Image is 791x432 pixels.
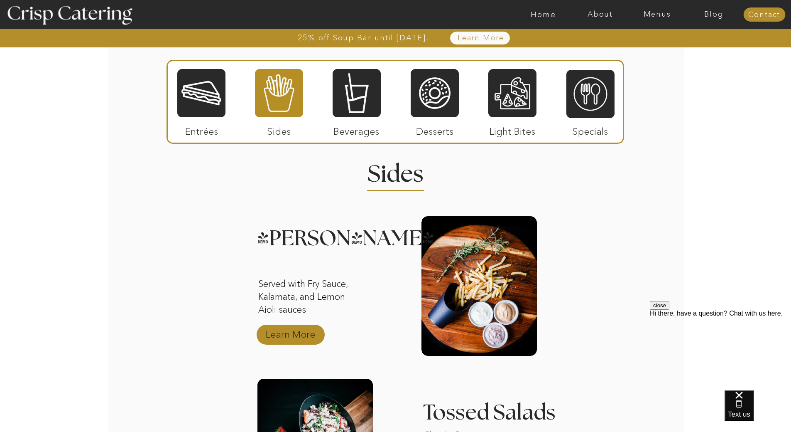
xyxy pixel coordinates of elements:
p: Entrées [174,117,229,141]
a: 25% off Soup Bar until [DATE]! [268,34,459,42]
h3: [PERSON_NAME] [257,228,409,238]
p: Beverages [329,117,384,141]
iframe: podium webchat widget bubble [725,390,791,432]
p: Specials [563,117,618,141]
p: Light Bites [485,117,540,141]
a: Blog [686,10,742,19]
a: Learn More [263,320,318,344]
p: Desserts [407,117,463,141]
p: Served with Fry Sauce, Kalamata, and Lemon Aioli sauces [258,278,365,318]
a: Contact [743,11,785,19]
a: Learn More [438,34,524,42]
a: Home [515,10,572,19]
h2: Sides [355,163,436,179]
iframe: podium webchat widget prompt [650,301,791,401]
p: Sides [251,117,306,141]
a: About [572,10,629,19]
h3: Tossed Salads [423,402,565,422]
a: Menus [629,10,686,19]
